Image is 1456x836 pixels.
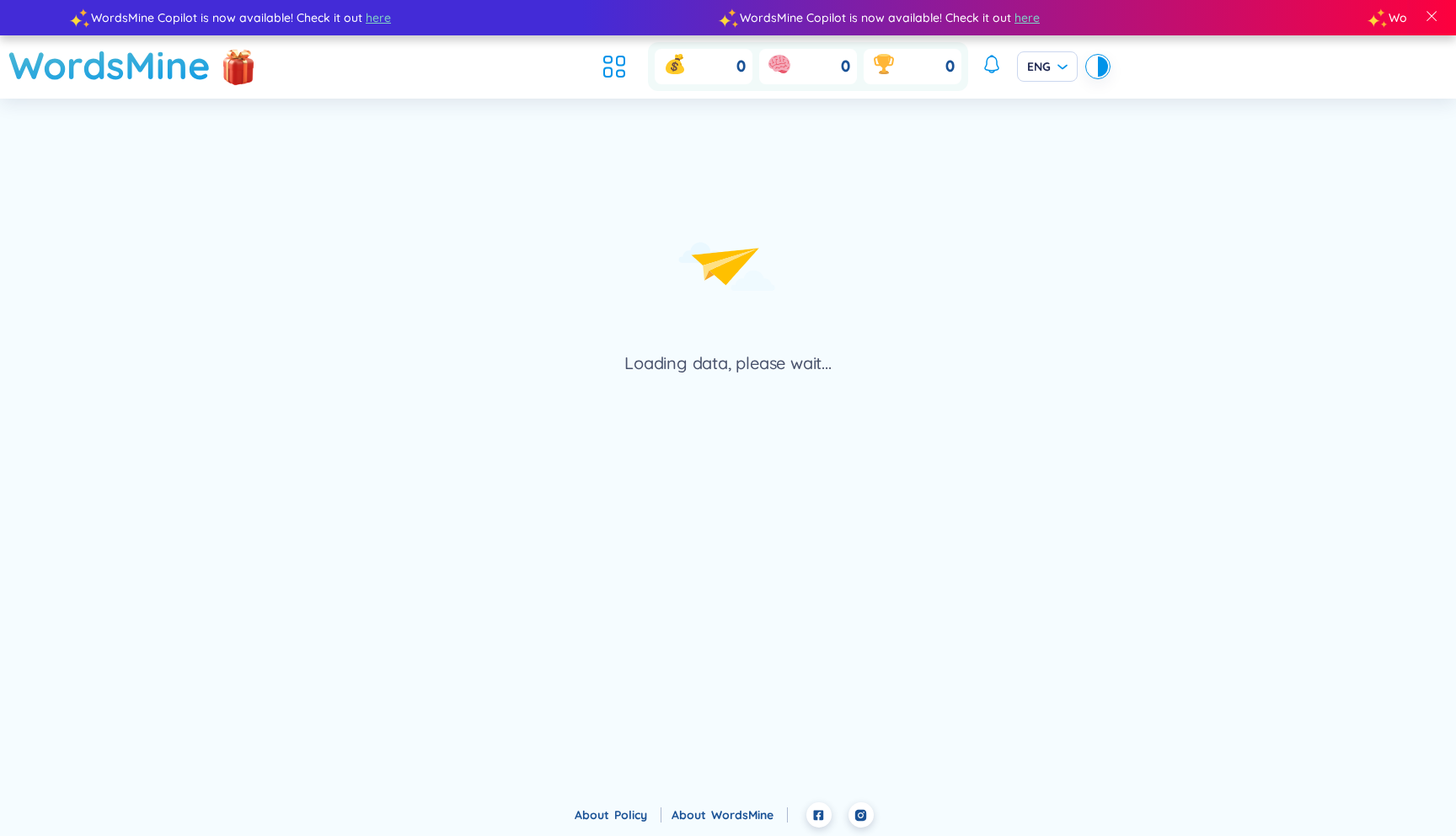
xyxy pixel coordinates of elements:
[1014,8,1039,27] span: here
[727,8,1376,27] div: WordsMine Copilot is now available! Check it out
[736,56,746,78] span: 0
[711,807,788,823] a: WordsMine
[222,40,255,91] img: flashSalesIcon.a7f4f837.png
[945,56,955,78] span: 0
[624,351,831,375] div: Loading data, please wait...
[8,35,211,95] a: WordsMine
[78,8,727,27] div: WordsMine Copilot is now available! Check it out
[1027,58,1068,75] span: ENG
[365,8,390,27] span: here
[841,56,850,78] span: 0
[672,806,788,824] div: About
[575,806,661,824] div: About
[614,807,661,823] a: Policy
